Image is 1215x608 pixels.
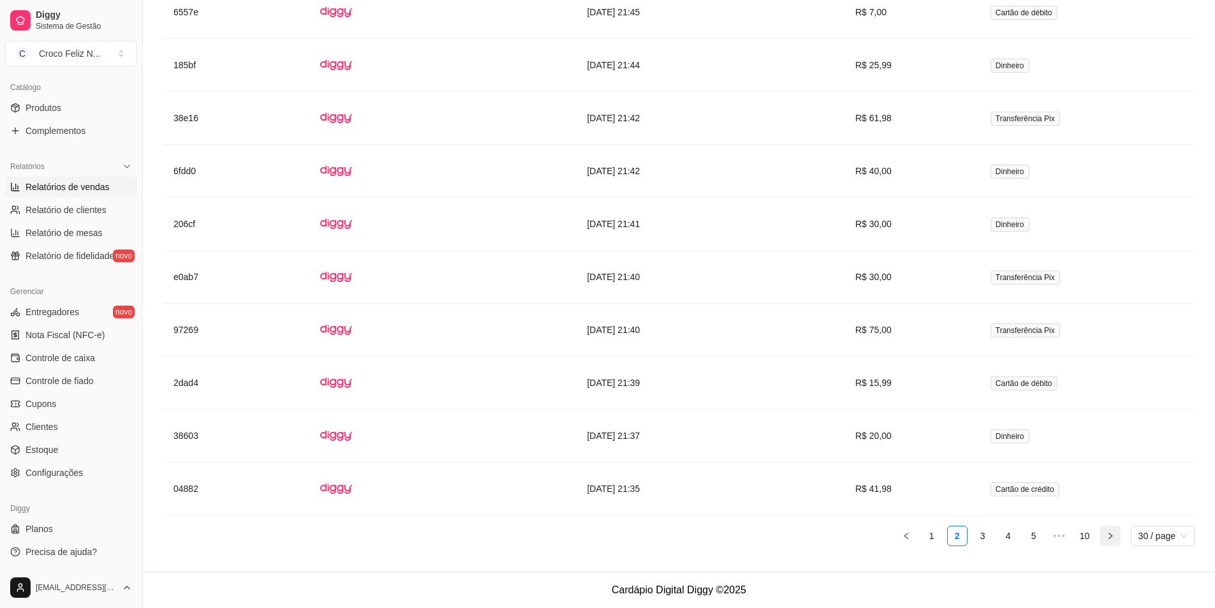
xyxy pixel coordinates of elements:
a: 2 [948,526,967,545]
a: 3 [973,526,992,545]
img: diggy [320,367,352,399]
td: 6fdd0 [163,145,310,198]
a: Cupons [5,394,137,414]
span: Cartão de crédito [990,482,1059,496]
td: 2dad4 [163,357,310,410]
div: Diggy [5,498,137,519]
a: Controle de caixa [5,348,137,368]
td: R$ 41,98 [845,463,980,515]
img: diggy [320,208,352,240]
td: [DATE] 21:42 [577,145,751,198]
span: Planos [26,523,53,535]
li: 3 [973,526,993,546]
a: Relatório de mesas [5,223,137,243]
span: 30 / page [1138,526,1187,545]
td: R$ 30,00 [845,251,980,304]
a: Nota Fiscal (NFC-e) [5,325,137,345]
li: 4 [998,526,1019,546]
div: Gerenciar [5,281,137,302]
span: Dinheiro [990,429,1029,443]
span: C [16,47,29,60]
a: Complementos [5,121,137,141]
td: [DATE] 21:40 [577,304,751,357]
span: Transferência Pix [990,323,1060,337]
span: Entregadores [26,306,79,318]
td: [DATE] 21:44 [577,39,751,92]
td: R$ 75,00 [845,304,980,357]
td: 97269 [163,304,310,357]
a: Configurações [5,463,137,483]
button: right [1100,526,1121,546]
td: R$ 40,00 [845,145,980,198]
li: 10 [1075,526,1095,546]
a: Clientes [5,417,137,437]
span: Produtos [26,101,61,114]
td: [DATE] 21:41 [577,198,751,251]
div: Page Size [1131,526,1195,546]
a: Planos [5,519,137,539]
img: diggy [320,49,352,81]
span: Transferência Pix [990,271,1060,285]
div: Croco Feliz N ... [39,47,100,60]
a: 10 [1075,526,1094,545]
td: 185bf [163,39,310,92]
a: Controle de fiado [5,371,137,391]
a: Entregadoresnovo [5,302,137,322]
span: Clientes [26,420,58,433]
li: 2 [947,526,968,546]
td: [DATE] 21:37 [577,410,751,463]
span: Diggy [36,10,132,21]
a: Estoque [5,440,137,460]
span: Nota Fiscal (NFC-e) [26,329,105,341]
span: Precisa de ajuda? [26,545,97,558]
td: 38e16 [163,92,310,145]
td: e0ab7 [163,251,310,304]
img: diggy [320,102,352,134]
span: Configurações [26,466,83,479]
span: Sistema de Gestão [36,21,132,31]
td: R$ 30,00 [845,198,980,251]
a: Relatório de fidelidadenovo [5,246,137,266]
span: Dinheiro [990,59,1029,73]
span: Dinheiro [990,165,1029,179]
td: R$ 20,00 [845,410,980,463]
td: R$ 25,99 [845,39,980,92]
span: left [902,532,910,540]
img: diggy [320,261,352,293]
footer: Cardápio Digital Diggy © 2025 [143,572,1215,608]
td: 38603 [163,410,310,463]
td: R$ 15,99 [845,357,980,410]
td: [DATE] 21:35 [577,463,751,515]
span: Dinheiro [990,218,1029,232]
td: [DATE] 21:40 [577,251,751,304]
img: diggy [320,420,352,452]
span: Relatório de clientes [26,204,107,216]
img: diggy [320,314,352,346]
button: Select a team [5,41,137,66]
span: Relatórios de vendas [26,181,110,193]
td: 04882 [163,463,310,515]
a: 1 [922,526,941,545]
a: 5 [1024,526,1043,545]
img: diggy [320,473,352,505]
li: 1 [922,526,942,546]
span: Cupons [26,397,56,410]
div: Catálogo [5,77,137,98]
span: Estoque [26,443,58,456]
td: [DATE] 21:42 [577,92,751,145]
a: Produtos [5,98,137,118]
span: [EMAIL_ADDRESS][DOMAIN_NAME] [36,582,117,593]
span: Complementos [26,124,85,137]
a: DiggySistema de Gestão [5,5,137,36]
span: Controle de fiado [26,374,94,387]
span: Cartão de débito [990,376,1057,390]
span: Relatório de fidelidade [26,249,114,262]
span: Cartão de débito [990,6,1057,20]
span: Transferência Pix [990,112,1060,126]
span: Controle de caixa [26,352,95,364]
span: right [1107,532,1114,540]
td: R$ 61,98 [845,92,980,145]
li: Next Page [1100,526,1121,546]
a: Relatórios de vendas [5,177,137,197]
li: Next 5 Pages [1049,526,1070,546]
